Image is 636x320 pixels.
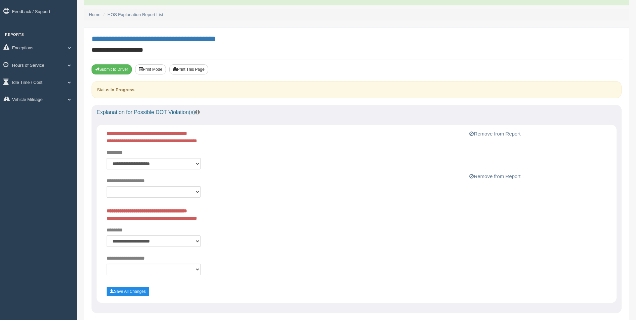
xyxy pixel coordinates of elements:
[110,87,134,92] strong: In Progress
[467,130,522,138] button: Remove from Report
[107,287,149,296] button: Save
[92,81,622,98] div: Status:
[108,12,163,17] a: HOS Explanation Report List
[169,64,208,74] button: Print This Page
[92,64,132,74] button: Submit To Driver
[89,12,101,17] a: Home
[135,64,166,74] button: Print Mode
[467,172,522,180] button: Remove from Report
[92,105,622,120] div: Explanation for Possible DOT Violation(s)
